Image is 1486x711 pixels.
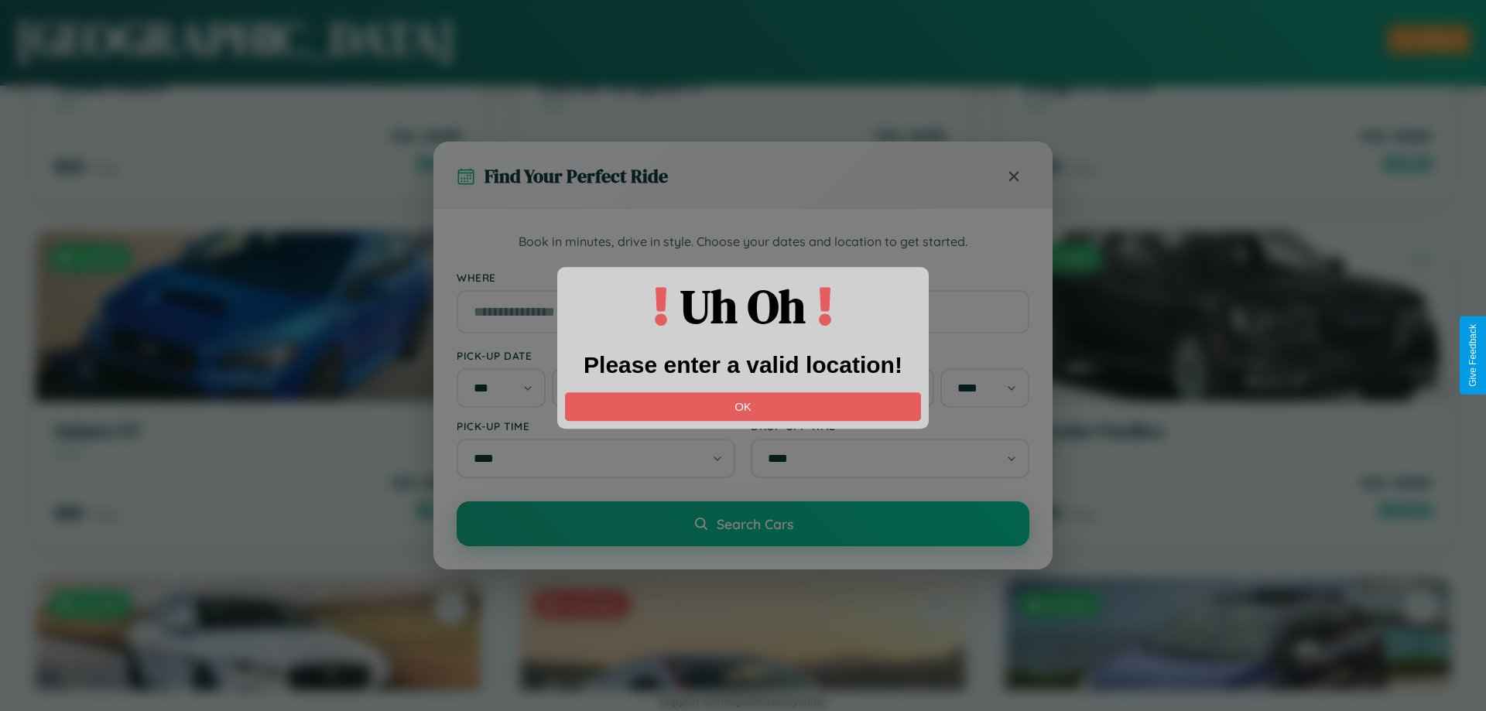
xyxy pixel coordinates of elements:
[457,232,1029,252] p: Book in minutes, drive in style. Choose your dates and location to get started.
[751,419,1029,432] label: Drop-off Time
[717,515,793,532] span: Search Cars
[457,349,735,362] label: Pick-up Date
[751,349,1029,362] label: Drop-off Date
[484,163,668,189] h3: Find Your Perfect Ride
[457,271,1029,284] label: Where
[457,419,735,432] label: Pick-up Time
